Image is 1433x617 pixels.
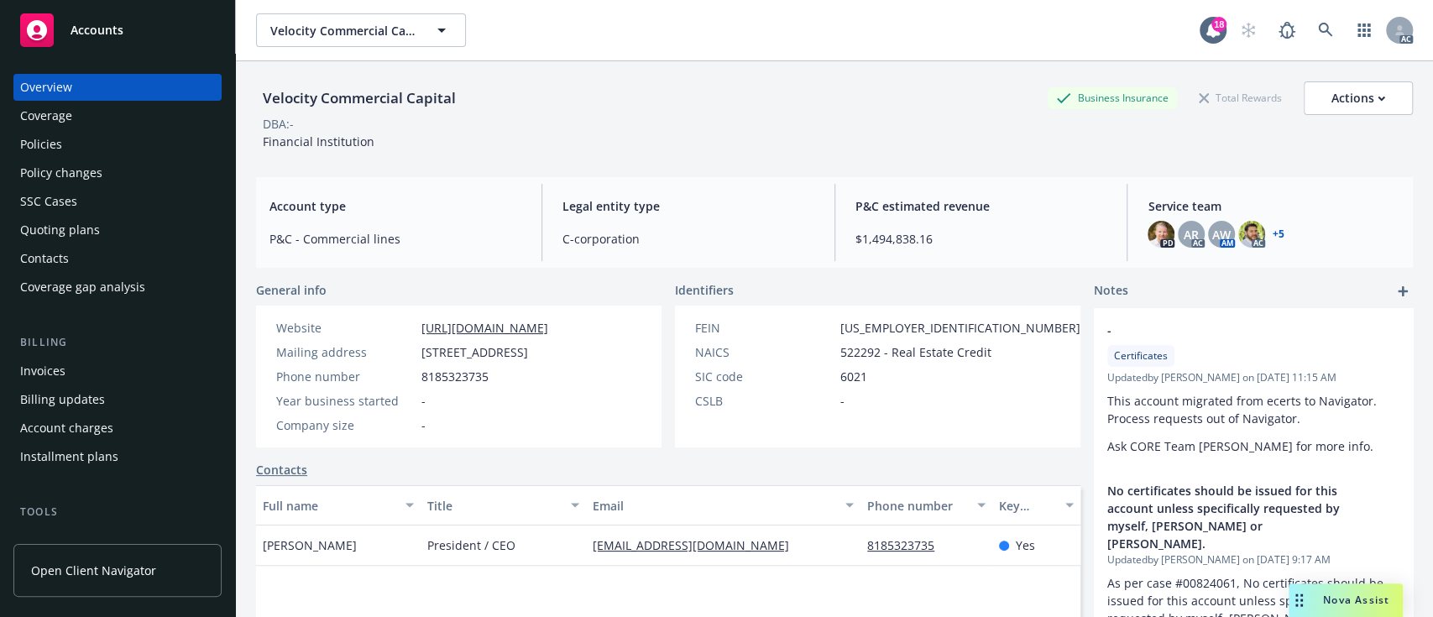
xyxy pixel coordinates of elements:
span: [PERSON_NAME] [263,536,357,554]
div: 18 [1211,17,1226,32]
span: Certificates [1114,348,1168,363]
img: photo [1238,221,1265,248]
span: 522292 - Real Estate Credit [840,343,991,361]
a: Contacts [256,461,307,478]
div: Policies [20,131,62,158]
a: add [1393,281,1413,301]
span: - [1107,322,1356,339]
span: C-corporation [562,230,814,248]
div: Billing updates [20,386,105,413]
div: SSC Cases [20,188,77,215]
p: Ask CORE Team [PERSON_NAME] for more info. [1107,437,1399,455]
span: P&C - Commercial lines [269,230,521,248]
div: -CertificatesUpdatedby [PERSON_NAME] on [DATE] 11:15 AMThis account migrated from ecerts to Navig... [1094,308,1413,468]
a: [URL][DOMAIN_NAME] [421,320,548,336]
div: Drag to move [1289,583,1310,617]
div: Phone number [276,368,415,385]
span: 6021 [840,368,867,385]
span: Financial Institution [263,133,374,149]
span: Updated by [PERSON_NAME] on [DATE] 11:15 AM [1107,370,1399,385]
button: Actions [1304,81,1413,115]
a: Policies [13,131,222,158]
div: Website [276,319,415,337]
span: Updated by [PERSON_NAME] on [DATE] 9:17 AM [1107,552,1399,567]
a: Report a Bug [1270,13,1304,47]
span: Identifiers [675,281,734,299]
div: FEIN [695,319,834,337]
span: Legal entity type [562,197,814,215]
span: AW [1212,226,1231,243]
div: Phone number [867,497,967,515]
div: DBA: - [263,115,294,133]
span: 8185323735 [421,368,489,385]
div: Company size [276,416,415,434]
div: Billing [13,334,222,351]
a: [EMAIL_ADDRESS][DOMAIN_NAME] [593,537,803,553]
div: Tools [13,504,222,520]
div: Full name [263,497,395,515]
span: $1,494,838.16 [855,230,1107,248]
span: President / CEO [427,536,515,554]
a: Account charges [13,415,222,442]
span: - [840,392,845,410]
a: Overview [13,74,222,101]
div: Invoices [20,358,65,384]
div: Policy changes [20,159,102,186]
button: Nova Assist [1289,583,1403,617]
a: Coverage gap analysis [13,274,222,301]
div: Manage files [20,527,92,554]
a: SSC Cases [13,188,222,215]
a: Quoting plans [13,217,222,243]
div: Total Rewards [1190,87,1290,108]
span: Open Client Navigator [31,562,156,579]
img: photo [1148,221,1174,248]
a: Contacts [13,245,222,272]
span: - [421,416,426,434]
div: Quoting plans [20,217,100,243]
span: Yes [1016,536,1035,554]
span: Nova Assist [1323,593,1389,607]
button: Velocity Commercial Capital [256,13,466,47]
div: Key contact [999,497,1055,515]
div: Velocity Commercial Capital [256,87,463,109]
span: Notes [1094,281,1128,301]
a: +5 [1272,229,1284,239]
span: [STREET_ADDRESS] [421,343,528,361]
span: - [421,392,426,410]
div: NAICS [695,343,834,361]
span: AR [1184,226,1199,243]
a: Billing updates [13,386,222,413]
button: Key contact [992,485,1080,525]
div: Overview [20,74,72,101]
span: Service team [1148,197,1399,215]
a: Accounts [13,7,222,54]
span: P&C estimated revenue [855,197,1107,215]
div: Year business started [276,392,415,410]
div: Coverage gap analysis [20,274,145,301]
a: 8185323735 [867,537,948,553]
a: Coverage [13,102,222,129]
button: Title [421,485,585,525]
div: Coverage [20,102,72,129]
div: Mailing address [276,343,415,361]
a: Installment plans [13,443,222,470]
div: CSLB [695,392,834,410]
a: Start snowing [1232,13,1265,47]
button: Full name [256,485,421,525]
div: Business Insurance [1048,87,1177,108]
a: Switch app [1347,13,1381,47]
div: Title [427,497,560,515]
span: Velocity Commercial Capital [270,22,416,39]
div: Email [593,497,835,515]
a: Manage files [13,527,222,554]
span: General info [256,281,327,299]
button: Phone number [860,485,992,525]
span: [US_EMPLOYER_IDENTIFICATION_NUMBER] [840,319,1080,337]
p: This account migrated from ecerts to Navigator. Process requests out of Navigator. [1107,392,1399,427]
span: Accounts [71,24,123,37]
div: SIC code [695,368,834,385]
button: Email [586,485,860,525]
a: Invoices [13,358,222,384]
div: Account charges [20,415,113,442]
div: Actions [1331,82,1385,114]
